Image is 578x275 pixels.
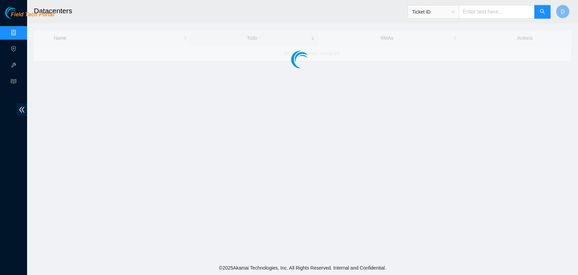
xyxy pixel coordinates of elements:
footer: © 2025 Akamai Technologies, Inc. All Rights Reserved. Internal and Confidential. [27,261,578,275]
button: search [534,5,551,19]
input: Enter text here... [459,5,535,19]
a: Akamai TechnologiesField Tech Portal [5,12,54,21]
span: read [11,76,16,89]
button: D [556,5,570,18]
span: double-left [17,103,27,116]
span: Field Tech Portal [11,12,54,18]
span: D [561,7,565,16]
span: search [540,9,545,15]
span: Ticket ID [412,7,455,17]
img: Akamai Technologies [5,7,34,19]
